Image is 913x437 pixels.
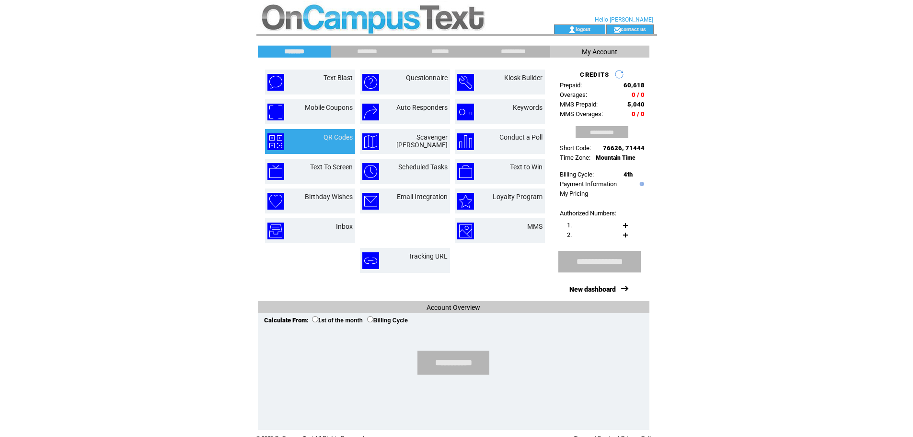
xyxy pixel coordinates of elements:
[560,171,594,178] span: Billing Cycle:
[567,222,572,229] span: 1.
[362,252,379,269] img: tracking-url.png
[267,133,284,150] img: qr-codes.png
[603,144,645,152] span: 76626, 71444
[457,74,474,91] img: kiosk-builder.png
[493,193,543,201] a: Loyalty Program
[408,252,448,260] a: Tracking URL
[624,82,645,89] span: 60,618
[324,74,353,82] a: Text Blast
[267,74,284,91] img: text-blast.png
[362,74,379,91] img: questionnaire.png
[569,285,616,293] a: New dashboard
[499,133,543,141] a: Conduct a Poll
[510,163,543,171] a: Text to Win
[362,163,379,180] img: scheduled-tasks.png
[613,26,621,34] img: contact_us_icon.gif
[560,82,582,89] span: Prepaid:
[513,104,543,111] a: Keywords
[568,26,576,34] img: account_icon.gif
[457,223,474,239] img: mms.png
[624,171,633,178] span: 4th
[397,193,448,201] a: Email Integration
[457,163,474,180] img: text-to-win.png
[627,101,645,108] span: 5,040
[367,317,408,324] label: Billing Cycle
[560,180,617,188] a: Payment Information
[396,133,448,149] a: Scavenger [PERSON_NAME]
[637,182,644,186] img: help.gif
[305,104,353,111] a: Mobile Coupons
[324,133,353,141] a: QR Codes
[310,163,353,171] a: Text To Screen
[560,91,587,98] span: Overages:
[527,223,543,230] a: MMS
[267,193,284,210] img: birthday-wishes.png
[457,104,474,120] img: keywords.png
[632,91,645,98] span: 0 / 0
[567,231,572,238] span: 2.
[336,223,353,230] a: Inbox
[560,190,588,197] a: My Pricing
[398,163,448,171] a: Scheduled Tasks
[580,71,609,78] span: CREDITS
[595,16,653,23] span: Hello [PERSON_NAME]
[312,316,318,322] input: 1st of the month
[305,193,353,201] a: Birthday Wishes
[560,110,603,118] span: MMS Overages:
[632,110,645,118] span: 0 / 0
[362,193,379,210] img: email-integration.png
[362,104,379,120] img: auto-responders.png
[560,101,598,108] span: MMS Prepaid:
[264,317,309,324] span: Calculate From:
[560,154,590,161] span: Time Zone:
[367,316,373,322] input: Billing Cycle
[267,104,284,120] img: mobile-coupons.png
[312,317,363,324] label: 1st of the month
[621,26,646,32] a: contact us
[406,74,448,82] a: Questionnaire
[560,210,616,217] span: Authorized Numbers:
[427,304,480,311] span: Account Overview
[267,223,284,239] img: inbox.png
[396,104,448,111] a: Auto Responders
[582,48,617,56] span: My Account
[560,144,591,152] span: Short Code:
[596,154,636,161] span: Mountain Time
[457,193,474,210] img: loyalty-program.png
[267,163,284,180] img: text-to-screen.png
[457,133,474,150] img: conduct-a-poll.png
[576,26,590,32] a: logout
[362,133,379,150] img: scavenger-hunt.png
[504,74,543,82] a: Kiosk Builder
